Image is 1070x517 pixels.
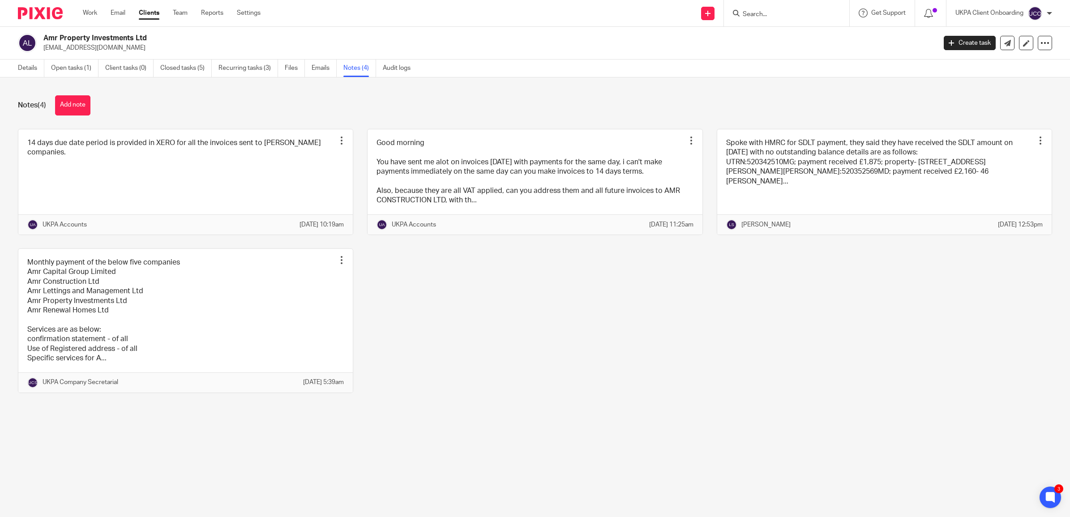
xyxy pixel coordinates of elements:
[43,43,930,52] p: [EMAIL_ADDRESS][DOMAIN_NAME]
[377,219,387,230] img: svg%3E
[649,220,693,229] p: [DATE] 11:25am
[741,220,791,229] p: [PERSON_NAME]
[998,220,1043,229] p: [DATE] 12:53pm
[18,7,63,19] img: Pixie
[105,60,154,77] a: Client tasks (0)
[201,9,223,17] a: Reports
[218,60,278,77] a: Recurring tasks (3)
[139,9,159,17] a: Clients
[173,9,188,17] a: Team
[726,219,737,230] img: svg%3E
[51,60,98,77] a: Open tasks (1)
[742,11,822,19] input: Search
[27,219,38,230] img: svg%3E
[300,220,344,229] p: [DATE] 10:19am
[111,9,125,17] a: Email
[871,10,906,16] span: Get Support
[18,34,37,52] img: svg%3E
[392,220,436,229] p: UKPA Accounts
[944,36,996,50] a: Create task
[38,102,46,109] span: (4)
[18,60,44,77] a: Details
[312,60,337,77] a: Emails
[1054,484,1063,493] div: 3
[343,60,376,77] a: Notes (4)
[43,220,87,229] p: UKPA Accounts
[285,60,305,77] a: Files
[237,9,261,17] a: Settings
[955,9,1023,17] p: UKPA Client Onboarding
[303,378,344,387] p: [DATE] 5:39am
[43,34,753,43] h2: Amr Property Investments Ltd
[1028,6,1042,21] img: svg%3E
[27,377,38,388] img: svg%3E
[383,60,417,77] a: Audit logs
[55,95,90,115] button: Add note
[18,101,46,110] h1: Notes
[43,378,118,387] p: UKPA Company Secretarial
[83,9,97,17] a: Work
[160,60,212,77] a: Closed tasks (5)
